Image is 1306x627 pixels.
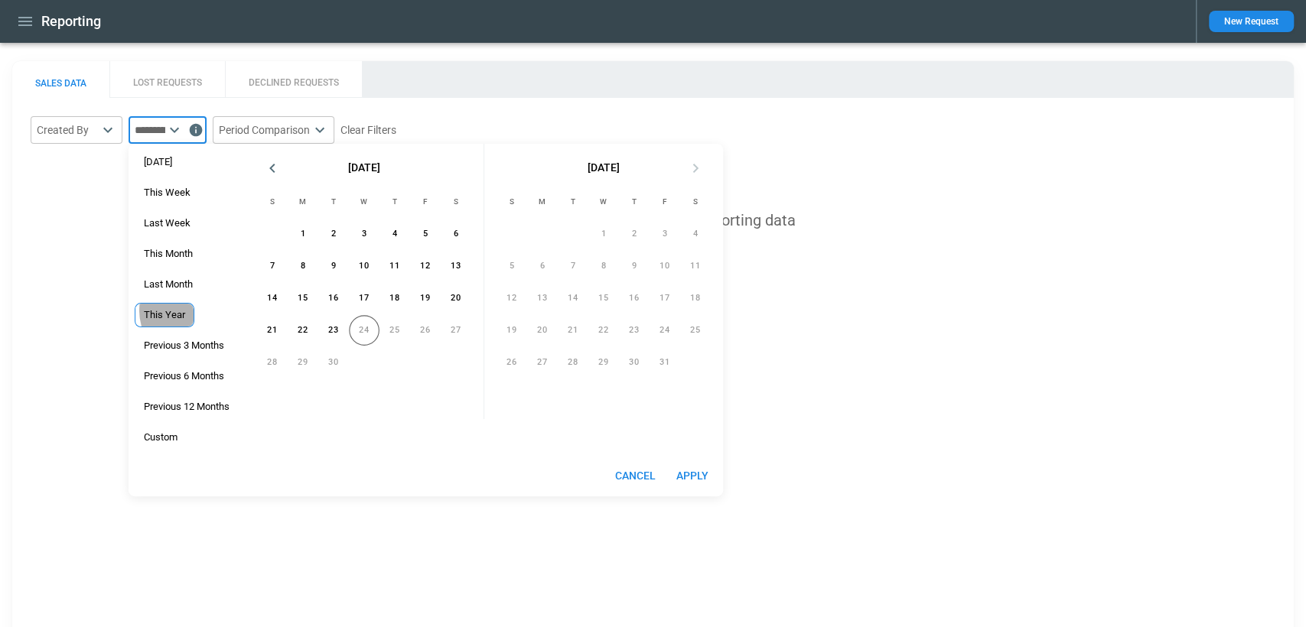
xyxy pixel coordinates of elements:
[559,187,587,217] span: Tuesday
[349,283,379,313] button: 17
[350,187,378,217] span: Wednesday
[498,187,526,217] span: Sunday
[609,462,662,490] button: Cancel
[135,150,181,174] div: [DATE]
[620,187,648,217] span: Thursday
[289,187,317,217] span: Monday
[135,431,187,443] span: Custom
[340,121,396,140] button: Clear Filters
[135,211,200,236] div: Last Week
[135,272,202,297] div: Last Month
[135,395,239,419] div: Previous 12 Months
[349,219,379,249] button: 3
[135,339,233,352] span: Previous 3 Months
[379,219,410,249] button: 4
[349,251,379,281] button: 10
[381,187,409,217] span: Thursday
[135,248,202,260] span: This Month
[379,283,410,313] button: 18
[225,61,362,98] button: DECLINED REQUESTS
[410,283,441,313] button: 19
[288,251,318,281] button: 8
[318,315,349,346] button: 23
[41,12,101,31] h1: Reporting
[188,122,204,138] svg: Data includes activity through 09/23/2025 (end of day UTC)
[135,333,233,358] div: Previous 3 Months
[135,187,200,199] span: This Week
[135,364,233,388] div: Previous 6 Months
[442,187,470,217] span: Saturday
[668,462,717,490] button: Apply
[410,251,441,281] button: 12
[219,122,310,138] div: Period Comparison
[109,61,225,98] button: LOST REQUESTS
[135,370,233,382] span: Previous 6 Months
[37,122,98,138] div: Created By
[318,283,349,313] button: 16
[135,303,194,327] div: This Year
[441,251,471,281] button: 13
[135,278,202,291] span: Last Month
[31,211,1275,230] div: Select a date range to view reporting data
[12,61,109,98] button: SALES DATA
[318,219,349,249] button: 2
[288,219,318,249] button: 1
[135,401,239,413] span: Previous 12 Months
[412,187,439,217] span: Friday
[348,161,380,174] span: [DATE]
[257,251,288,281] button: 7
[651,187,679,217] span: Friday
[135,242,202,266] div: This Month
[318,251,349,281] button: 9
[379,251,410,281] button: 11
[1209,11,1294,32] button: New Request
[257,283,288,313] button: 14
[590,187,617,217] span: Wednesday
[682,187,709,217] span: Saturday
[410,219,441,249] button: 5
[259,187,286,217] span: Sunday
[135,425,187,450] div: Custom
[288,283,318,313] button: 15
[135,217,200,229] span: Last Week
[288,315,318,346] button: 22
[135,180,200,205] div: This Week
[441,219,471,249] button: 6
[529,187,556,217] span: Monday
[135,309,194,321] span: This Year
[320,187,347,217] span: Tuesday
[257,315,288,346] button: 21
[441,283,471,313] button: 20
[257,153,288,184] button: Previous month
[588,161,620,174] span: [DATE]
[135,156,181,168] span: [DATE]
